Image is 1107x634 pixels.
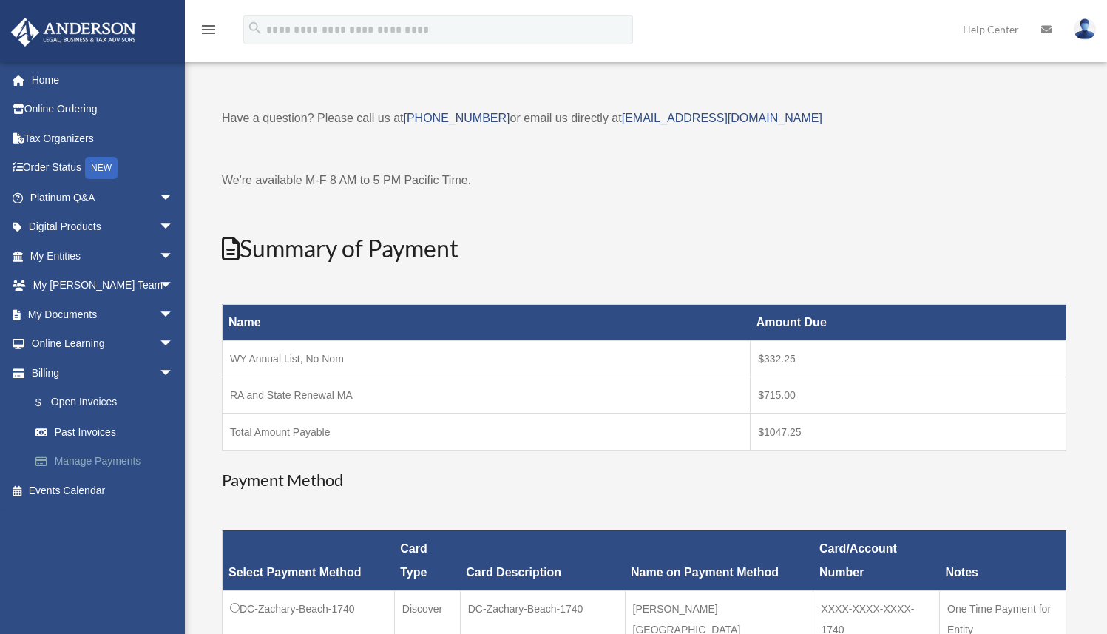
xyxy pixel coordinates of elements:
p: We're available M-F 8 AM to 5 PM Pacific Time. [222,170,1066,191]
h3: Payment Method [222,469,1066,492]
span: arrow_drop_down [159,358,189,388]
a: Digital Productsarrow_drop_down [10,212,196,242]
a: Billingarrow_drop_down [10,358,196,388]
a: My Documentsarrow_drop_down [10,300,196,329]
a: [PHONE_NUMBER] [403,112,510,124]
td: $715.00 [751,377,1066,414]
a: Online Ordering [10,95,196,124]
p: Have a question? Please call us at or email us directly at [222,108,1066,129]
a: My [PERSON_NAME] Teamarrow_drop_down [10,271,196,300]
i: search [247,20,263,36]
a: Online Learningarrow_drop_down [10,329,196,359]
span: arrow_drop_down [159,183,189,213]
th: Notes [940,530,1066,590]
a: Past Invoices [21,417,196,447]
h2: Summary of Payment [222,232,1066,266]
td: RA and State Renewal MA [223,377,751,414]
th: Amount Due [751,305,1066,341]
a: [EMAIL_ADDRESS][DOMAIN_NAME] [622,112,822,124]
a: Tax Organizers [10,124,196,153]
th: Card Description [460,530,625,590]
span: arrow_drop_down [159,271,189,301]
td: WY Annual List, No Nom [223,341,751,377]
span: arrow_drop_down [159,300,189,330]
th: Name on Payment Method [625,530,813,590]
th: Name [223,305,751,341]
span: arrow_drop_down [159,241,189,272]
i: menu [200,21,217,38]
a: Home [10,65,196,95]
span: $ [44,394,51,412]
img: Anderson Advisors Platinum Portal [7,18,141,47]
a: Manage Payments [21,447,196,476]
a: Events Calendar [10,476,196,505]
span: arrow_drop_down [159,212,189,243]
a: menu [200,26,217,38]
a: $Open Invoices [21,388,189,418]
span: arrow_drop_down [159,329,189,360]
a: Platinum Q&Aarrow_drop_down [10,183,196,212]
div: NEW [85,157,118,179]
a: My Entitiesarrow_drop_down [10,241,196,271]
td: Total Amount Payable [223,414,751,451]
img: User Pic [1074,18,1096,40]
th: Card Type [394,530,460,590]
td: $332.25 [751,341,1066,377]
th: Select Payment Method [223,530,395,590]
td: $1047.25 [751,414,1066,451]
th: Card/Account Number [813,530,940,590]
a: Order StatusNEW [10,153,196,183]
